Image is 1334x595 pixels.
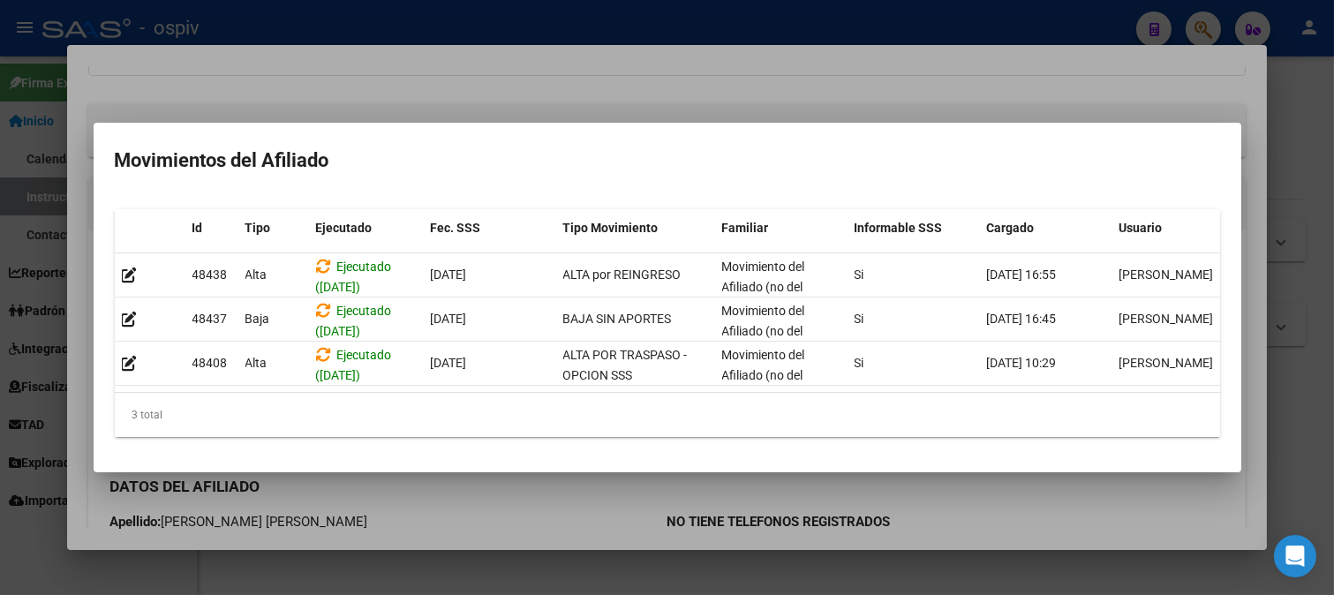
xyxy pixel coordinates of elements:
[987,356,1057,370] span: [DATE] 10:29
[185,209,238,247] datatable-header-cell: Id
[1119,267,1214,282] span: [PERSON_NAME]
[715,209,848,247] datatable-header-cell: Familiar
[245,312,270,326] span: Baja
[563,267,682,282] span: ALTA por REINGRESO
[431,356,467,370] span: [DATE]
[238,209,309,247] datatable-header-cell: Tipo
[424,209,556,247] datatable-header-cell: Fec. SSS
[192,221,203,235] span: Id
[722,221,769,235] span: Familiar
[1274,535,1316,577] div: Open Intercom Messenger
[987,312,1057,326] span: [DATE] 16:45
[115,393,1220,437] div: 3 total
[1119,221,1163,235] span: Usuario
[987,267,1057,282] span: [DATE] 16:55
[563,312,672,326] span: BAJA SIN APORTES
[556,209,715,247] datatable-header-cell: Tipo Movimiento
[1119,312,1214,326] span: [PERSON_NAME]
[1119,356,1214,370] span: [PERSON_NAME]
[987,221,1035,235] span: Cargado
[855,221,943,235] span: Informable SSS
[316,221,373,235] span: Ejecutado
[722,348,805,403] span: Movimiento del Afiliado (no del grupo)
[848,209,980,247] datatable-header-cell: Informable SSS
[431,312,467,326] span: [DATE]
[722,304,805,358] span: Movimiento del Afiliado (no del grupo)
[722,260,805,314] span: Movimiento del Afiliado (no del grupo)
[431,267,467,282] span: [DATE]
[309,209,424,247] datatable-header-cell: Ejecutado
[316,260,392,294] span: Ejecutado ([DATE])
[1112,209,1245,247] datatable-header-cell: Usuario
[245,221,271,235] span: Tipo
[563,348,688,382] span: ALTA POR TRASPASO - OPCION SSS
[192,267,228,282] span: 48438
[115,144,1220,177] h2: Movimientos del Afiliado
[245,356,268,370] span: Alta
[431,221,481,235] span: Fec. SSS
[192,356,228,370] span: 48408
[980,209,1112,247] datatable-header-cell: Cargado
[855,267,864,282] span: Si
[855,312,864,326] span: Si
[316,304,392,338] span: Ejecutado ([DATE])
[245,267,268,282] span: Alta
[192,312,228,326] span: 48437
[316,348,392,382] span: Ejecutado ([DATE])
[563,221,659,235] span: Tipo Movimiento
[855,356,864,370] span: Si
